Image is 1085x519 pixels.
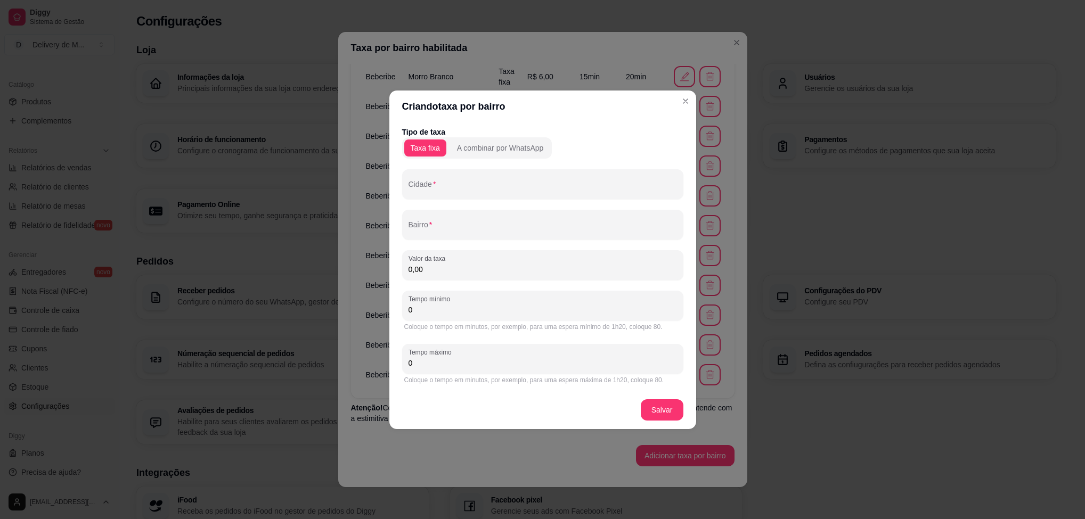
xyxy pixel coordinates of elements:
[409,294,454,303] label: Tempo mínimo
[677,93,694,110] button: Close
[404,376,681,384] div: Coloque o tempo em minutos, por exemplo, para uma espera máxima de 1h20, coloque 80.
[641,399,683,421] button: Salvar
[409,304,677,315] input: Tempo mínimo
[402,127,683,137] p: Tipo de taxa
[409,264,677,275] input: Valor da taxa
[409,358,677,368] input: Tempo máximo
[409,348,455,357] label: Tempo máximo
[409,224,677,234] input: Bairro
[411,143,440,153] div: Taxa fixa
[409,183,677,194] input: Cidade
[389,90,696,122] header: Criando taxa por bairro
[404,323,681,331] div: Coloque o tempo em minutos, por exemplo, para uma espera mínimo de 1h20, coloque 80.
[409,254,449,263] label: Valor da taxa
[457,143,544,153] div: A combinar por WhatsApp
